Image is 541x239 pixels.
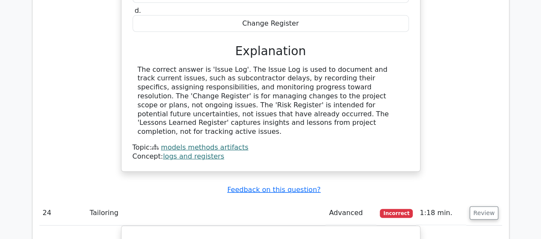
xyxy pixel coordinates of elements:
[470,207,499,220] button: Review
[163,152,224,160] a: logs and registers
[39,201,86,225] td: 24
[86,201,325,225] td: Tailoring
[135,6,141,15] span: d.
[161,143,248,151] a: models methods artifacts
[133,143,409,152] div: Topic:
[133,152,409,161] div: Concept:
[133,15,409,32] div: Change Register
[325,201,376,225] td: Advanced
[380,209,413,218] span: Incorrect
[138,65,404,136] div: The correct answer is 'Issue Log'. The Issue Log is used to document and track current issues, su...
[227,186,320,194] a: Feedback on this question?
[138,44,404,59] h3: Explanation
[416,201,466,225] td: 1:18 min.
